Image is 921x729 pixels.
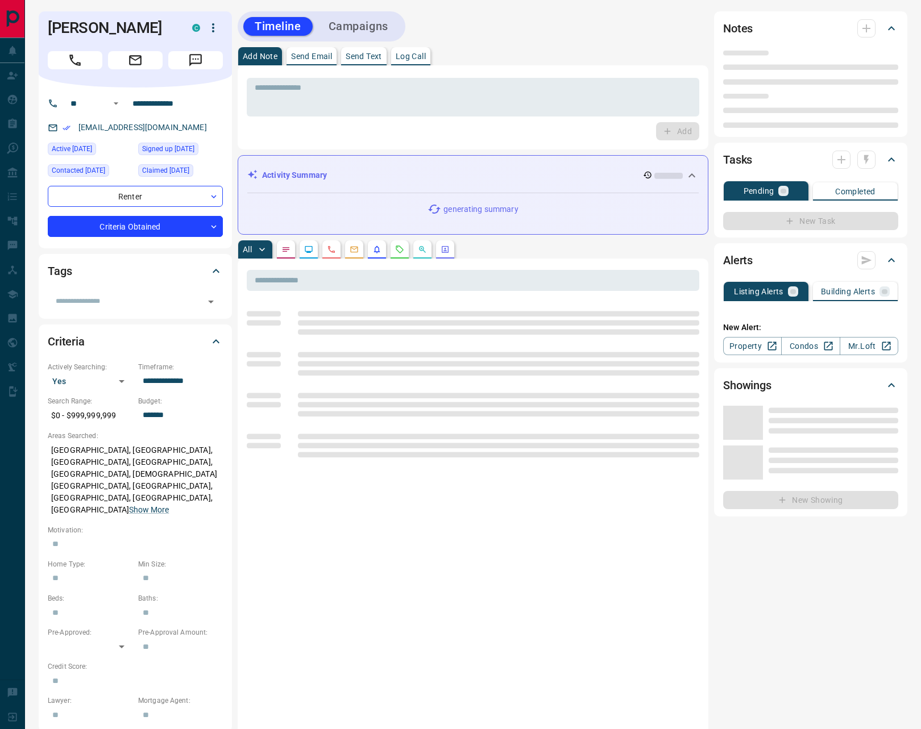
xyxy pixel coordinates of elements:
div: Showings [723,372,898,399]
div: Criteria [48,328,223,355]
svg: Notes [281,245,291,254]
a: [EMAIL_ADDRESS][DOMAIN_NAME] [78,123,207,132]
p: Building Alerts [821,288,875,295]
div: Criteria Obtained [48,216,223,237]
p: $0 - $999,999,999 [48,406,132,425]
div: Yes [48,372,132,390]
p: Send Email [291,52,332,60]
p: [GEOGRAPHIC_DATA], [GEOGRAPHIC_DATA], [GEOGRAPHIC_DATA], [GEOGRAPHIC_DATA], [GEOGRAPHIC_DATA], [D... [48,441,223,519]
p: Timeframe: [138,362,223,372]
p: Search Range: [48,396,132,406]
p: Min Size: [138,559,223,569]
div: Fri Aug 15 2025 [48,143,132,159]
svg: Requests [395,245,404,254]
button: Open [109,97,123,110]
a: Condos [781,337,840,355]
p: Budget: [138,396,223,406]
svg: Lead Browsing Activity [304,245,313,254]
p: Pending [744,187,774,195]
div: Activity Summary [247,165,699,186]
p: Credit Score: [48,661,223,672]
h2: Showings [723,376,771,394]
span: Email [108,51,163,69]
h2: Tags [48,262,72,280]
p: Listing Alerts [734,288,783,295]
button: Campaigns [317,17,400,36]
span: Claimed [DATE] [142,165,189,176]
span: Signed up [DATE] [142,143,194,155]
h2: Criteria [48,332,85,351]
p: All [243,245,252,253]
span: Contacted [DATE] [52,165,105,176]
div: Notes [723,15,898,42]
a: Mr.Loft [840,337,898,355]
svg: Emails [350,245,359,254]
div: condos.ca [192,24,200,32]
button: Open [203,294,219,310]
p: Mortgage Agent: [138,695,223,706]
div: Fri Aug 21 2020 [138,143,223,159]
svg: Calls [327,245,336,254]
p: Home Type: [48,559,132,569]
button: Show More [129,504,169,516]
div: Sun Aug 10 2025 [48,164,132,180]
svg: Opportunities [418,245,427,254]
svg: Listing Alerts [372,245,381,254]
p: Pre-Approved: [48,627,132,638]
span: Message [168,51,223,69]
span: Call [48,51,102,69]
p: Pre-Approval Amount: [138,627,223,638]
h2: Notes [723,19,753,38]
a: Property [723,337,782,355]
div: Tags [48,257,223,285]
p: Baths: [138,593,223,603]
p: Completed [835,188,876,195]
span: Active [DATE] [52,143,92,155]
p: Beds: [48,593,132,603]
p: Areas Searched: [48,431,223,441]
div: Alerts [723,247,898,274]
p: Motivation: [48,525,223,535]
h2: Alerts [723,251,753,269]
svg: Agent Actions [441,245,450,254]
p: Actively Searching: [48,362,132,372]
p: Send Text [346,52,382,60]
p: Lawyer: [48,695,132,706]
p: generating summary [443,203,518,215]
div: Renter [48,186,223,207]
svg: Email Verified [63,124,70,132]
p: Activity Summary [262,169,327,181]
button: Timeline [243,17,313,36]
div: Tasks [723,146,898,173]
p: Add Note [243,52,277,60]
h1: [PERSON_NAME] [48,19,175,37]
div: Fri Aug 21 2020 [138,164,223,180]
p: New Alert: [723,322,898,334]
h2: Tasks [723,151,752,169]
p: Log Call [396,52,426,60]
